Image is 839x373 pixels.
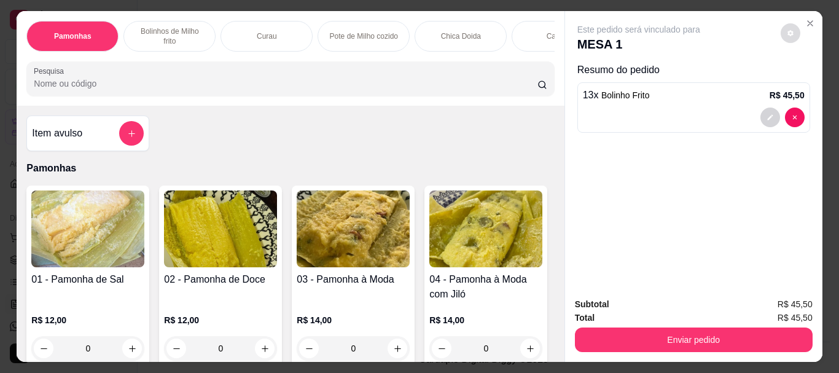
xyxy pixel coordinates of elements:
p: R$ 14,00 [429,314,542,326]
button: decrease-product-quantity [432,339,451,358]
input: Pesquisa [34,77,537,90]
button: decrease-product-quantity [785,108,805,127]
img: product-image [31,190,144,267]
p: Caldos [547,31,569,41]
p: Bolinhos de Milho frito [134,26,205,46]
strong: Subtotal [575,299,609,309]
button: Enviar pedido [575,328,813,352]
p: R$ 14,00 [297,314,410,326]
img: product-image [164,190,277,267]
label: Pesquisa [34,66,68,76]
p: MESA 1 [577,36,700,53]
p: Pamonhas [54,31,92,41]
p: 13 x [583,88,650,103]
button: increase-product-quantity [520,339,540,358]
span: R$ 45,50 [778,311,813,324]
h4: 01 - Pamonha de Sal [31,272,144,287]
button: decrease-product-quantity [781,23,800,43]
p: R$ 12,00 [164,314,277,326]
button: increase-product-quantity [122,339,142,358]
button: increase-product-quantity [388,339,407,358]
strong: Total [575,313,595,323]
p: Este pedido será vinculado para [577,23,700,36]
span: R$ 45,50 [778,297,813,311]
button: add-separate-item [119,121,144,146]
p: Curau [257,31,277,41]
button: decrease-product-quantity [299,339,319,358]
button: decrease-product-quantity [166,339,186,358]
h4: 02 - Pamonha de Doce [164,272,277,287]
p: Pote de Milho cozido [330,31,398,41]
h4: 03 - Pamonha à Moda [297,272,410,287]
p: Resumo do pedido [577,63,810,77]
p: Chica Doida [441,31,481,41]
p: Pamonhas [26,161,554,176]
p: R$ 12,00 [31,314,144,326]
h4: Item avulso [32,126,82,141]
button: decrease-product-quantity [760,108,780,127]
img: product-image [297,190,410,267]
button: increase-product-quantity [255,339,275,358]
h4: 04 - Pamonha à Moda com Jiló [429,272,542,302]
button: decrease-product-quantity [34,339,53,358]
p: R$ 45,50 [770,89,805,101]
span: Bolinho Frito [601,90,650,100]
button: Close [800,14,820,33]
img: product-image [429,190,542,267]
